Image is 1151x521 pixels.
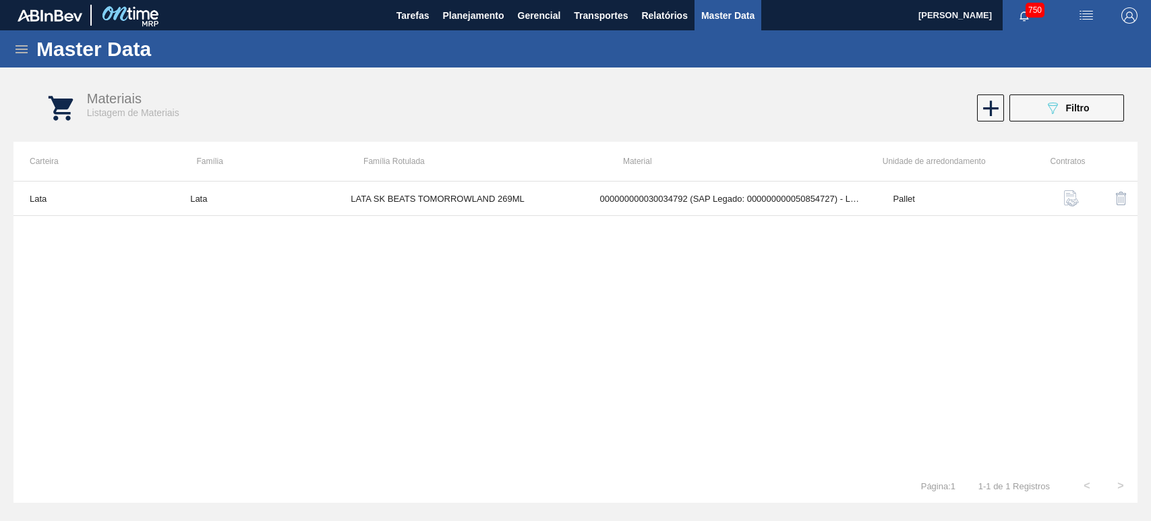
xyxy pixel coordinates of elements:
[13,182,174,216] td: Lata
[18,9,82,22] img: TNhmsLtSVTkK8tSr43FrP2fwEKptu5GPRR3wAAAABJRU5ErkJggg==
[1033,142,1085,181] th: Contratos
[1003,6,1046,25] button: Notificações
[921,481,955,491] span: Página : 1
[1003,94,1131,121] div: Filtrar Material
[1063,190,1080,207] img: contract-icon
[442,7,504,24] span: Planejamento
[1066,103,1090,113] span: Filtro
[1055,182,1088,215] button: contract-icon
[1121,7,1138,24] img: Logout
[87,107,179,118] span: Listagem de Materiais
[13,142,181,181] th: Carteira
[334,182,583,216] td: LATA SK BEATS TOMORROWLAND 269ML
[87,91,142,106] span: Materiais
[607,142,866,181] th: Material
[877,182,1037,216] td: Pallet
[1009,94,1124,121] button: Filtro
[976,481,1050,491] span: 1 - 1 de 1 Registros
[36,41,276,57] h1: Master Data
[181,142,348,181] th: Família
[174,182,334,216] td: Lata
[1044,182,1088,215] div: Buscar Contratos Material
[574,7,628,24] span: Transportes
[584,182,877,216] td: 000000000030034792 (SAP Legado: 000000000050854727) - LATA AL 269ML BEATS TMLD 2025
[518,7,561,24] span: Gerencial
[1105,182,1138,215] button: delete-icon
[701,7,755,24] span: Master Data
[396,7,430,24] span: Tarefas
[347,142,607,181] th: Família Rotulada
[1104,469,1138,503] button: >
[1070,469,1104,503] button: <
[976,94,1003,121] div: Habilitar Material
[1078,7,1094,24] img: userActions
[1094,182,1138,215] div: Desabilitar Material
[1026,3,1044,18] span: 750
[641,7,687,24] span: Relatórios
[866,142,1034,181] th: Unidade de arredondamento
[1113,190,1129,207] img: delete-icon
